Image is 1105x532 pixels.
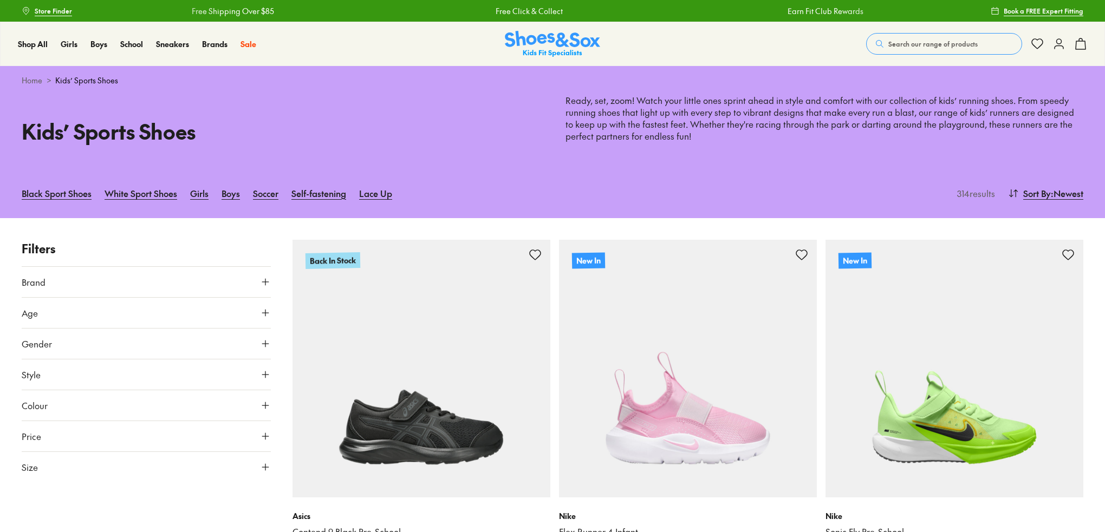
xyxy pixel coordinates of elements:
p: New In [838,252,872,268]
button: Style [22,359,271,390]
a: Free Shipping Over $85 [192,5,274,17]
span: Boys [90,38,107,49]
a: Sale [240,38,256,50]
p: Asics [292,510,550,522]
a: Sneakers [156,38,189,50]
p: Ready, set, zoom! Watch your little ones sprint ahead in style and comfort with our collection of... [565,95,1083,142]
a: Self-fastening [291,181,346,205]
span: Girls [61,38,77,49]
a: Boys [90,38,107,50]
span: Store Finder [35,6,72,16]
span: Book a FREE Expert Fitting [1004,6,1083,16]
span: Brand [22,275,45,288]
span: : Newest [1051,187,1083,200]
h1: Kids’ Sports Shoes [22,116,539,147]
a: New In [559,240,817,497]
button: Sort By:Newest [1008,181,1083,205]
span: Search our range of products [888,39,978,49]
span: Sneakers [156,38,189,49]
a: Lace Up [359,181,392,205]
a: Shop All [18,38,48,50]
span: School [120,38,143,49]
span: Age [22,306,38,319]
a: Book a FREE Expert Fitting [991,1,1083,21]
p: Nike [825,510,1083,522]
a: Black Sport Shoes [22,181,92,205]
button: Age [22,298,271,328]
a: Soccer [253,181,278,205]
button: Gender [22,329,271,359]
button: Brand [22,267,271,297]
p: Nike [559,510,817,522]
a: Girls [190,181,209,205]
span: Sort By [1023,187,1051,200]
a: Girls [61,38,77,50]
img: SNS_Logo_Responsive.svg [505,31,600,57]
p: Back In Stock [305,252,360,269]
a: Boys [222,181,240,205]
a: Store Finder [22,1,72,21]
p: Filters [22,240,271,258]
a: Home [22,75,42,86]
a: Back In Stock [292,240,550,497]
button: Price [22,421,271,451]
button: Colour [22,390,271,421]
a: Shoes & Sox [505,31,600,57]
button: Size [22,452,271,482]
span: Sale [240,38,256,49]
span: Size [22,461,38,474]
a: Brands [202,38,227,50]
span: Kids’ Sports Shoes [55,75,118,86]
span: Colour [22,399,48,412]
span: Style [22,368,41,381]
p: New In [572,252,605,268]
a: Earn Fit Club Rewards [788,5,863,17]
a: White Sport Shoes [105,181,177,205]
div: > [22,75,1083,86]
span: Shop All [18,38,48,49]
a: New In [825,240,1083,497]
button: Search our range of products [866,33,1022,55]
span: Brands [202,38,227,49]
span: Gender [22,337,52,350]
a: Free Click & Collect [496,5,563,17]
p: 314 results [953,187,995,200]
span: Price [22,430,41,443]
a: School [120,38,143,50]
